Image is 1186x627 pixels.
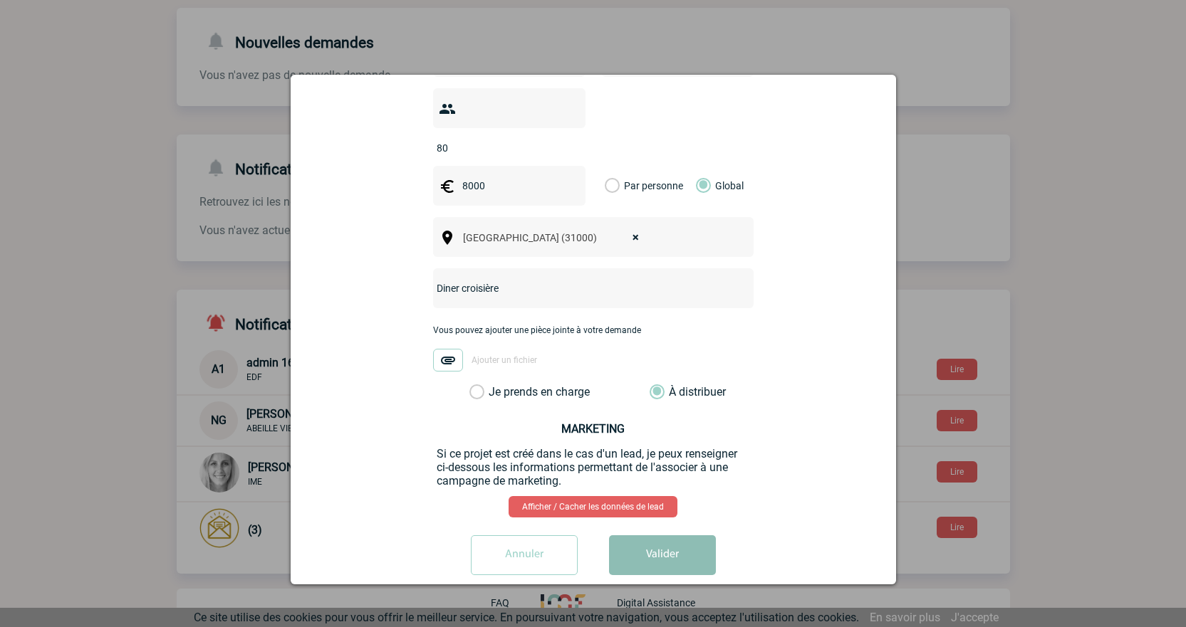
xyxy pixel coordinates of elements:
input: Budget HT [459,176,557,195]
input: Annuler [471,535,578,575]
span: Toulouse (31000) [457,228,653,248]
label: À distribuer [650,385,665,399]
a: Afficher / Cacher les données de lead [509,496,677,517]
h3: MARKETING [437,422,750,436]
input: Nom de l'événement [433,279,716,297]
label: Par personne [605,166,620,206]
p: Si ce projet est créé dans le cas d'un lead, je peux renseigner ci-dessous les informations perme... [437,447,750,488]
span: × [633,228,639,248]
label: Je prends en charge [469,385,494,399]
button: Valider [609,535,716,575]
input: Nombre de participants [433,139,567,157]
span: Ajouter un fichier [472,355,537,365]
label: Global [696,166,705,206]
p: Vous pouvez ajouter une pièce jointe à votre demande [433,325,754,335]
